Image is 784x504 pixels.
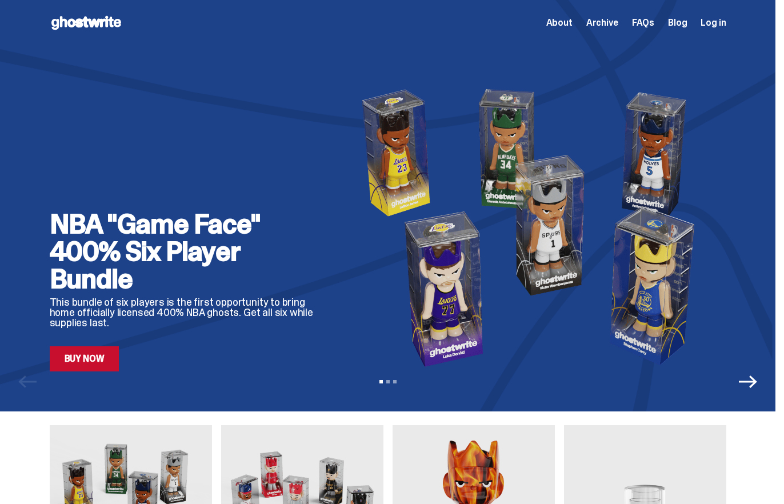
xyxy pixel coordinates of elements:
[668,18,687,27] a: Blog
[701,18,726,27] a: Log in
[546,18,573,27] a: About
[50,210,324,293] h2: NBA "Game Face" 400% Six Player Bundle
[50,297,324,328] p: This bundle of six players is the first opportunity to bring home officially licensed 400% NBA gh...
[386,380,390,383] button: View slide 2
[632,18,654,27] a: FAQs
[393,380,397,383] button: View slide 3
[50,346,119,371] a: Buy Now
[739,373,757,391] button: Next
[379,380,383,383] button: View slide 1
[586,18,618,27] a: Archive
[342,83,726,371] img: NBA "Game Face" 400% Six Player Bundle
